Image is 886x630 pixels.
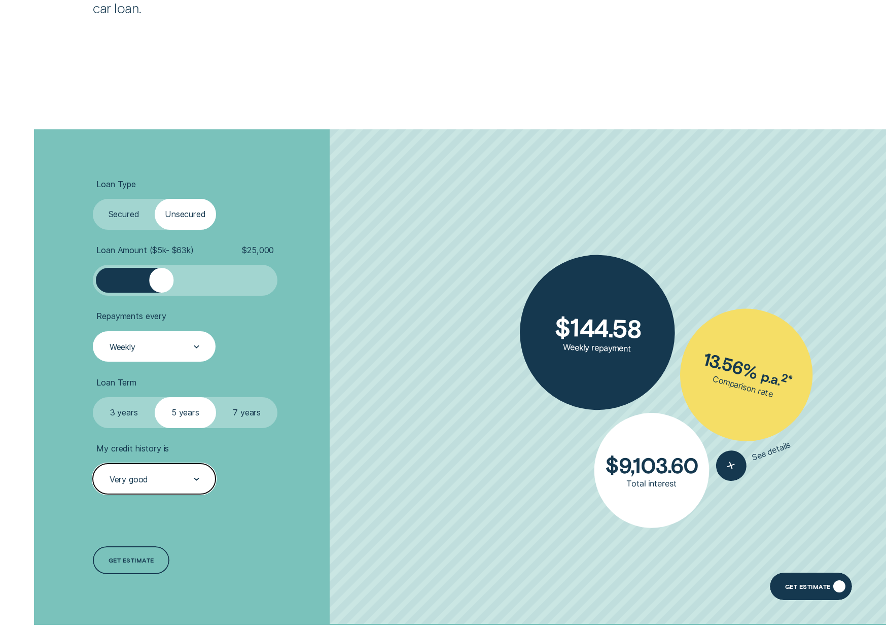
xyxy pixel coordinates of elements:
[96,245,193,255] span: Loan Amount ( $5k - $63k )
[155,199,216,230] label: Unsecured
[770,573,853,601] a: Get Estimate
[110,342,135,352] div: Weekly
[96,443,169,453] span: My credit history is
[96,179,136,189] span: Loan Type
[712,431,795,485] button: See details
[93,546,169,574] a: Get estimate
[216,397,277,428] label: 7 years
[93,199,154,230] label: Secured
[93,397,154,428] label: 3 years
[110,474,149,484] div: Very good
[242,245,274,255] span: $ 25,000
[155,397,216,428] label: 5 years
[96,311,166,321] span: Repayments every
[751,440,792,463] span: See details
[96,377,136,388] span: Loan Term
